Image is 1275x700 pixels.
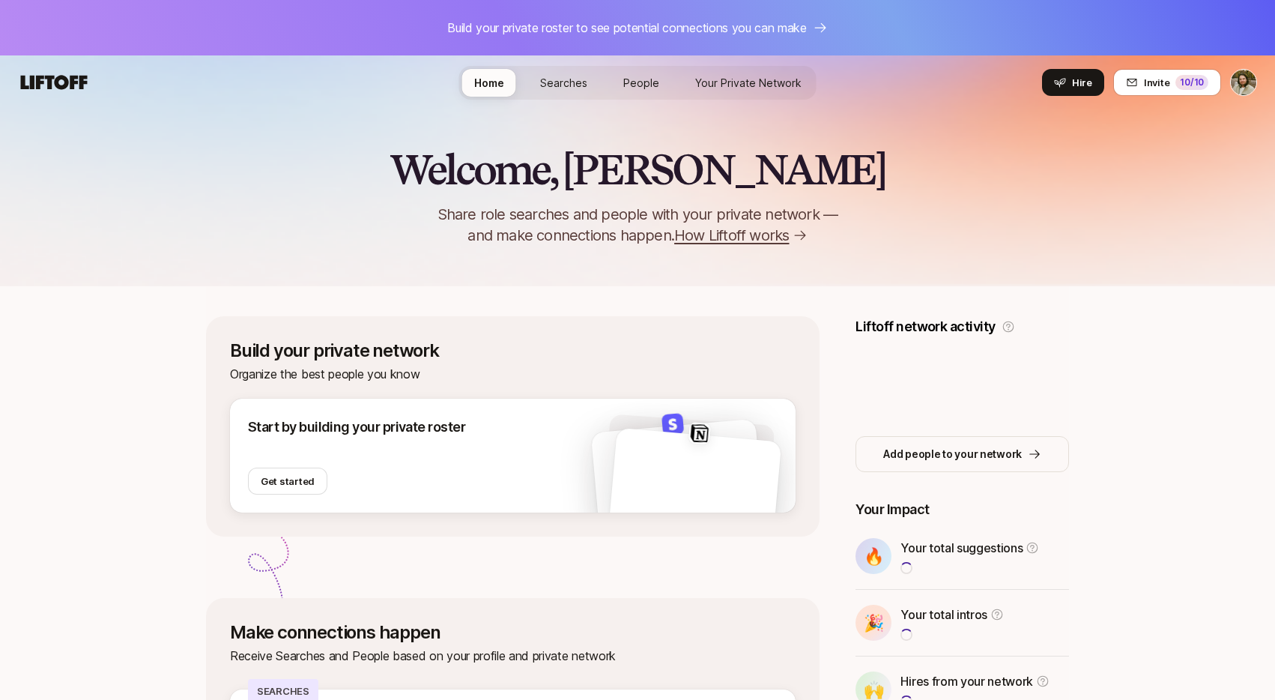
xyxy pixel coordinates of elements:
a: People [611,69,671,97]
span: Your Private Network [695,75,802,91]
p: Your total intros [900,605,987,624]
button: Get started [248,468,327,495]
span: Invite [1144,75,1169,90]
h2: Welcome, [PERSON_NAME] [390,147,886,192]
p: Organize the best people you know [230,364,796,384]
p: Liftoff network activity [855,316,995,337]
button: Add people to your network [855,436,1069,472]
p: Your Impact [855,499,1069,520]
p: Build your private roster to see potential connections you can make [447,18,807,37]
p: Share role searches and people with your private network — and make connections happen. [413,204,862,246]
button: Invite10/10 [1113,69,1221,96]
span: People [623,75,659,91]
p: Make connections happen [230,622,796,643]
a: Your Private Network [683,69,814,97]
span: Home [474,75,504,91]
div: 10 /10 [1175,75,1208,90]
a: How Liftoff works [674,225,807,246]
button: Hire [1042,69,1104,96]
img: 2b728d15_dfec_4a50_a887_651285096614.jpg [661,413,684,435]
button: Eric Test [1230,69,1257,96]
img: 882c380d_1f47_4f86_9ece_71de6d7ea5ba.jpg [688,422,711,444]
p: Hires from your network [900,672,1033,691]
p: Start by building your private roster [248,417,465,438]
p: Your total suggestions [900,538,1023,558]
p: Receive Searches and People based on your profile and private network [230,646,796,666]
span: Hire [1072,75,1092,90]
div: 🔥 [855,538,891,574]
p: Build your private network [230,340,796,361]
a: Home [462,69,516,97]
p: Add people to your network [883,445,1022,463]
img: Eric Test [1231,70,1256,95]
span: Searches [540,75,587,91]
span: How Liftoff works [674,225,789,246]
div: 🎉 [855,605,891,641]
a: Searches [528,69,599,97]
